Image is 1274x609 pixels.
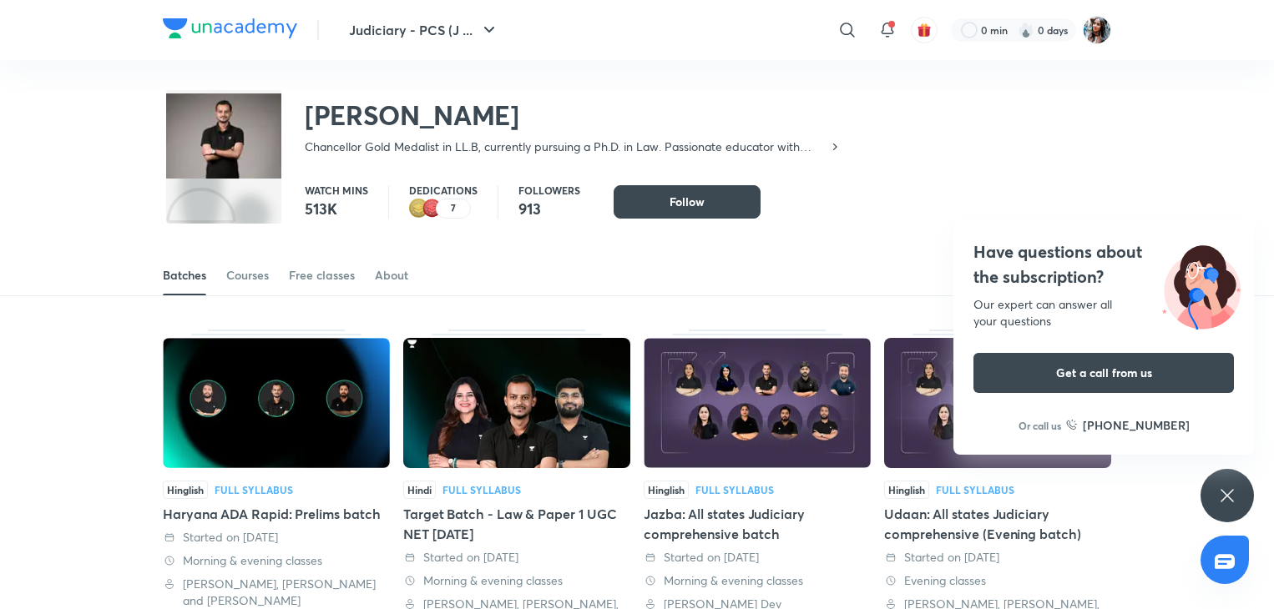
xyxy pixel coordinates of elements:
p: Dedications [409,185,478,195]
img: Thumbnail [403,338,630,468]
div: Our expert can answer all your questions [973,296,1234,330]
div: Started on 31 Jul 2025 [403,549,630,566]
div: Full Syllabus [695,485,774,495]
p: 513K [305,199,368,219]
h4: Have questions about the subscription? [973,239,1234,289]
div: Evening classes [884,572,1111,589]
h2: [PERSON_NAME] [305,98,842,132]
div: Started on 15 Jul 2025 [644,549,871,566]
p: Watch mins [305,185,368,195]
a: Batches [163,255,206,295]
span: Hinglish [884,481,929,499]
div: Started on 14 Jun 2025 [884,549,1111,566]
a: Free classes [289,255,355,295]
div: Courses [226,267,269,284]
a: [PHONE_NUMBER] [1066,416,1190,434]
a: About [375,255,408,295]
div: Batches [163,267,206,284]
img: Thumbnail [163,338,390,468]
p: 7 [451,203,456,214]
div: Full Syllabus [215,485,293,495]
img: ttu_illustration_new.svg [1149,239,1254,330]
span: Follow [670,194,705,210]
h6: [PHONE_NUMBER] [1083,416,1190,434]
div: Morning & evening classes [644,572,871,589]
div: Haryana ADA Rapid: Prelims batch [163,504,390,524]
img: Thumbnail [884,338,1111,468]
div: Started on 16 Aug 2025 [163,529,390,546]
img: Thumbnail [644,338,871,468]
div: About [375,267,408,284]
div: Udaan: All states Judiciary comprehensive (Evening batch) [884,504,1111,544]
span: Hinglish [163,481,208,499]
img: avatar [917,23,932,38]
div: Varun Pratap Singh, Ashutosh and Pranjal Singh [163,576,390,609]
a: Company Logo [163,18,297,43]
img: Company Logo [163,18,297,38]
p: Followers [518,185,580,195]
button: Judiciary - PCS (J ... [339,13,509,47]
button: Get a call from us [973,353,1234,393]
p: 913 [518,199,580,219]
div: Morning & evening classes [403,572,630,589]
p: Or call us [1019,418,1061,433]
div: Jazba: All states Judiciary comprehensive batch [644,504,871,544]
div: Target Batch - Law & Paper 1 UGC NET [DATE] [403,504,630,544]
div: Morning & evening classes [163,552,390,569]
img: educator badge2 [409,199,429,219]
div: Full Syllabus [442,485,521,495]
img: educator badge1 [422,199,442,219]
a: Courses [226,255,269,295]
span: Hinglish [644,481,689,499]
button: avatar [911,17,938,43]
div: Full Syllabus [936,485,1014,495]
img: streak [1018,22,1034,38]
span: Hindi [403,481,436,499]
button: Follow [614,185,761,219]
img: Neha Kardam [1083,16,1111,44]
div: Free classes [289,267,355,284]
p: Chancellor Gold Medalist in LL.B, currently pursuing a Ph.D. in Law. Passionate educator with ext... [305,138,828,155]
